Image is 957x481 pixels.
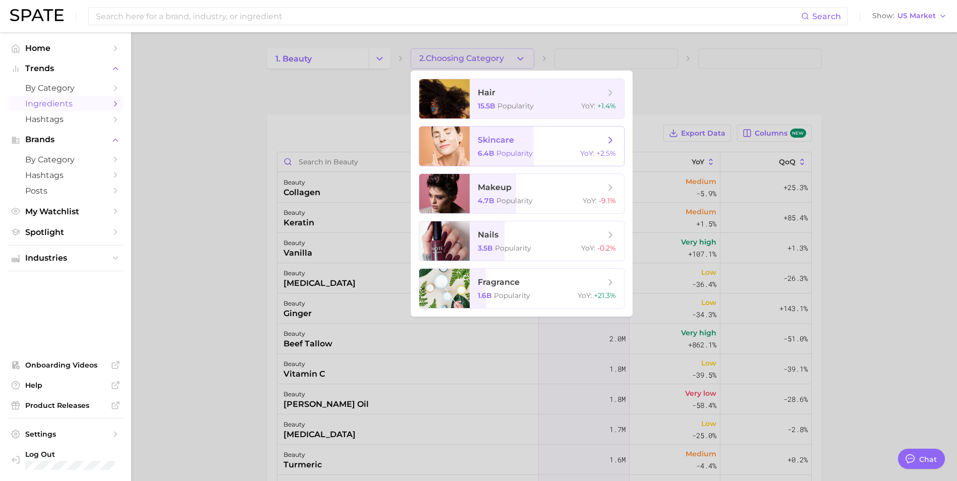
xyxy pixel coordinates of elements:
[581,244,595,253] span: YoY :
[25,207,106,216] span: My Watchlist
[25,43,106,53] span: Home
[578,291,592,300] span: YoY :
[95,8,801,25] input: Search here for a brand, industry, or ingredient
[478,88,495,97] span: hair
[25,401,106,410] span: Product Releases
[25,99,106,108] span: Ingredients
[10,9,64,21] img: SPATE
[25,64,106,73] span: Trends
[478,149,494,158] span: 6.4b
[8,447,123,473] a: Log out. Currently logged in with e-mail kkrom@stellarising.com.
[872,13,894,19] span: Show
[25,83,106,93] span: by Category
[25,170,106,180] span: Hashtags
[8,40,123,56] a: Home
[25,135,106,144] span: Brands
[25,186,106,196] span: Posts
[478,277,520,287] span: fragrance
[8,152,123,167] a: by Category
[597,101,616,110] span: +1.4%
[8,167,123,183] a: Hashtags
[8,357,123,373] a: Onboarding Videos
[497,101,534,110] span: Popularity
[25,114,106,124] span: Hashtags
[478,196,494,205] span: 4.7b
[25,254,106,263] span: Industries
[597,244,616,253] span: -0.2%
[478,230,498,239] span: nails
[8,427,123,442] a: Settings
[478,291,492,300] span: 1.6b
[496,149,533,158] span: Popularity
[596,149,616,158] span: +2.5%
[8,251,123,266] button: Industries
[411,71,633,317] ul: 2.Choosing Category
[478,135,514,145] span: skincare
[870,10,949,23] button: ShowUS Market
[8,378,123,393] a: Help
[478,101,495,110] span: 15.5b
[581,101,595,110] span: YoY :
[25,360,106,370] span: Onboarding Videos
[25,155,106,164] span: by Category
[583,196,597,205] span: YoY :
[8,96,123,111] a: Ingredients
[599,196,616,205] span: -9.1%
[8,183,123,199] a: Posts
[8,80,123,96] a: by Category
[495,244,531,253] span: Popularity
[8,398,123,413] a: Product Releases
[897,13,936,19] span: US Market
[8,61,123,76] button: Trends
[594,291,616,300] span: +21.3%
[8,111,123,127] a: Hashtags
[25,227,106,237] span: Spotlight
[580,149,594,158] span: YoY :
[8,132,123,147] button: Brands
[812,12,841,21] span: Search
[494,291,530,300] span: Popularity
[25,450,115,459] span: Log Out
[25,430,106,439] span: Settings
[8,224,123,240] a: Spotlight
[478,244,493,253] span: 3.5b
[478,183,512,192] span: makeup
[496,196,533,205] span: Popularity
[25,381,106,390] span: Help
[8,204,123,219] a: My Watchlist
